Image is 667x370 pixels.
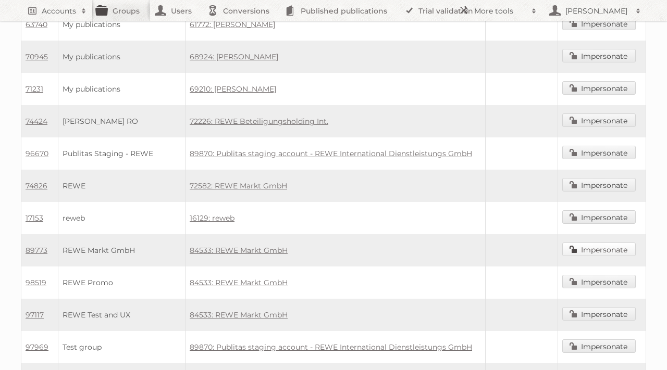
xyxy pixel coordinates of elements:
td: reweb [58,202,186,234]
a: 61772: [PERSON_NAME] [190,20,275,29]
a: Impersonate [562,178,636,192]
a: Impersonate [562,275,636,288]
a: 89773 [26,246,47,255]
td: REWE Promo [58,266,186,299]
a: Impersonate [562,210,636,224]
a: Impersonate [562,307,636,321]
h2: More tools [474,6,526,16]
a: 84533: REWE Markt GmbH [190,310,288,320]
td: REWE Test and UX [58,299,186,331]
td: REWE Markt GmbH [58,234,186,266]
a: 68924: [PERSON_NAME] [190,52,278,61]
a: 16129: reweb [190,213,234,223]
a: 17153 [26,213,43,223]
a: 89870: Publitas staging account - REWE International Dienstleistungs GmbH [190,342,472,352]
td: My publications [58,73,186,105]
a: 71231 [26,84,43,94]
td: REWE [58,170,186,202]
a: 63740 [26,20,47,29]
a: 96670 [26,149,48,158]
td: My publications [58,41,186,73]
a: 97117 [26,310,44,320]
h2: Accounts [42,6,76,16]
a: 74424 [26,117,47,126]
a: 84533: REWE Markt GmbH [190,246,288,255]
td: Test group [58,331,186,363]
a: 98519 [26,278,46,287]
a: Impersonate [562,49,636,62]
a: Impersonate [562,81,636,95]
a: 89870: Publitas staging account - REWE International Dienstleistungs GmbH [190,149,472,158]
td: Publitas Staging - REWE [58,137,186,170]
a: Impersonate [562,243,636,256]
a: 74826 [26,181,47,190]
a: 69210: [PERSON_NAME] [190,84,276,94]
a: 72226: REWE Beteiligungsholding Int. [190,117,328,126]
a: 97969 [26,342,48,352]
td: My publications [58,8,186,41]
a: 72582: REWE Markt GmbH [190,181,287,190]
a: Impersonate [562,17,636,30]
h2: [PERSON_NAME] [563,6,631,16]
a: Impersonate [562,146,636,159]
a: Impersonate [562,339,636,353]
a: 84533: REWE Markt GmbH [190,278,288,287]
a: 70945 [26,52,48,61]
td: [PERSON_NAME] RO [58,105,186,137]
a: Impersonate [562,113,636,127]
